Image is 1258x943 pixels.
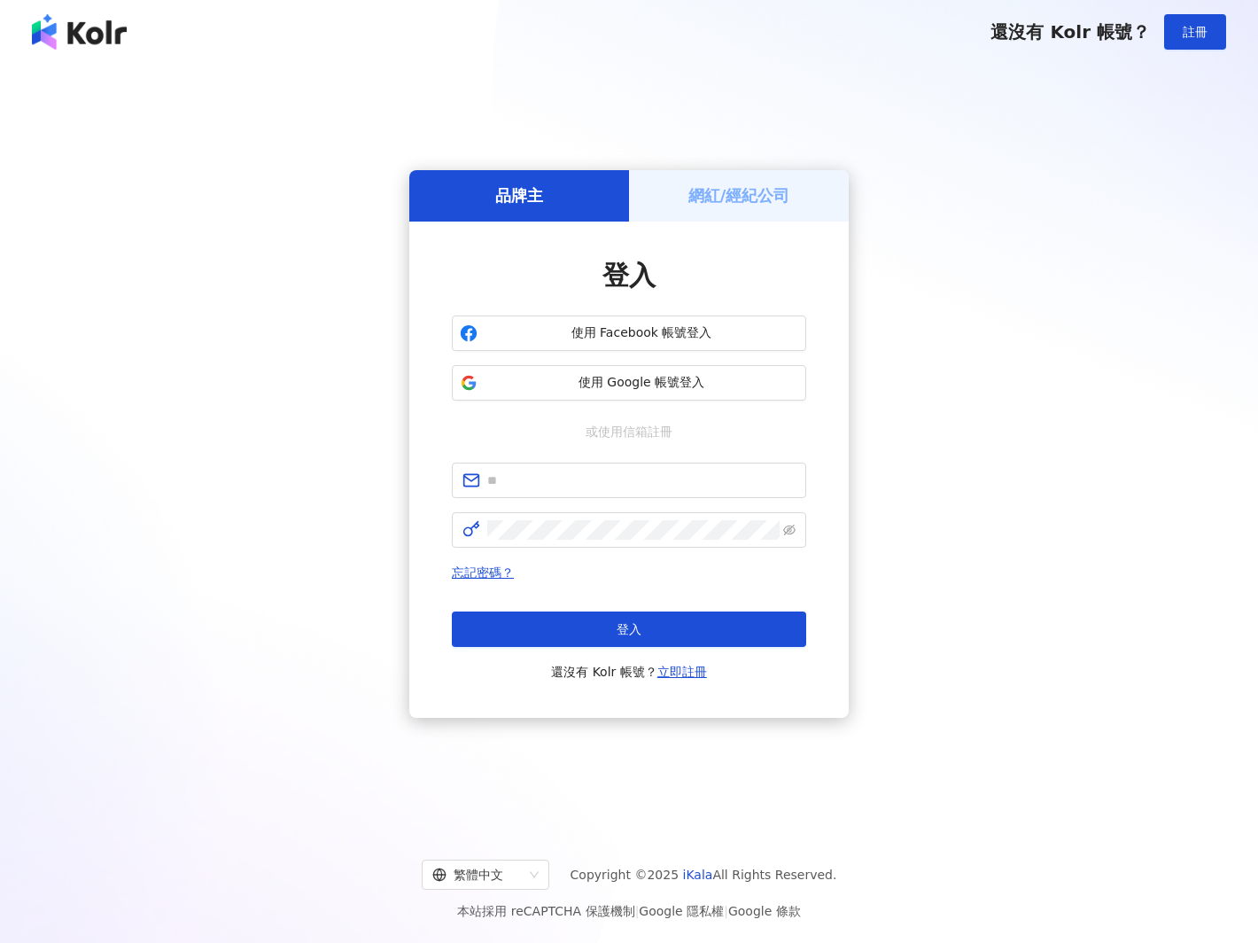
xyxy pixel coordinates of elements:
[452,316,806,351] button: 使用 Facebook 帳號登入
[639,904,724,918] a: Google 隱私權
[783,524,796,536] span: eye-invisible
[432,861,523,889] div: 繁體中文
[688,184,790,207] h5: 網紅/經紀公司
[551,661,707,682] span: 還沒有 Kolr 帳號？
[683,868,713,882] a: iKala
[452,612,806,647] button: 登入
[657,665,707,679] a: 立即註冊
[1164,14,1226,50] button: 註冊
[485,324,798,342] span: 使用 Facebook 帳號登入
[635,904,640,918] span: |
[495,184,543,207] h5: 品牌主
[573,422,685,441] span: 或使用信箱註冊
[452,365,806,401] button: 使用 Google 帳號登入
[724,904,728,918] span: |
[571,864,837,885] span: Copyright © 2025 All Rights Reserved.
[728,904,801,918] a: Google 條款
[452,565,514,580] a: 忘記密碼？
[457,900,800,922] span: 本站採用 reCAPTCHA 保護機制
[602,260,656,291] span: 登入
[32,14,127,50] img: logo
[1183,25,1208,39] span: 註冊
[485,374,798,392] span: 使用 Google 帳號登入
[617,622,641,636] span: 登入
[990,21,1150,43] span: 還沒有 Kolr 帳號？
